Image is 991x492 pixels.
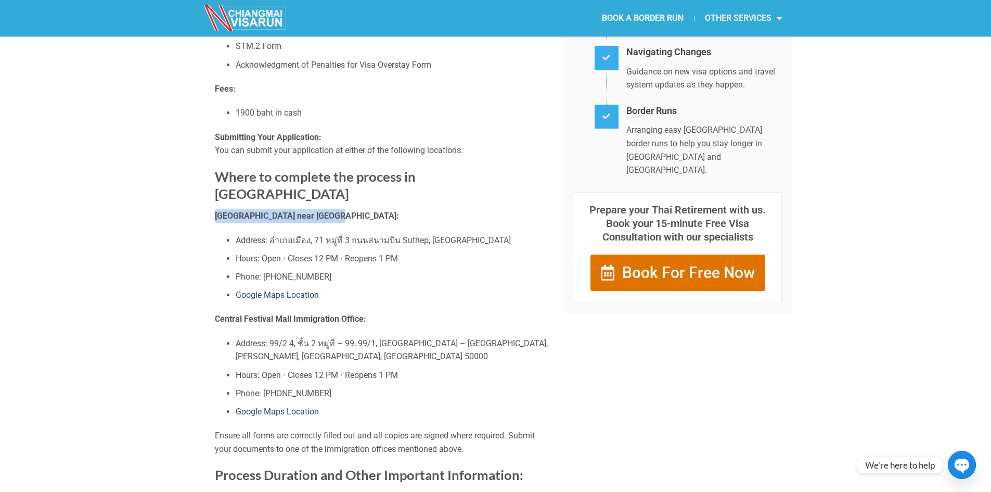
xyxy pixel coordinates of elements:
[236,106,548,120] li: 1900 baht in cash
[236,252,548,266] li: Hours: Open ⋅ Closes 12 PM ⋅ Reopens 1 PM
[236,58,548,72] li: Acknowledgment of Penalties for Visa Overstay Form
[622,265,755,281] span: Book For Free Now
[215,211,399,221] strong: [GEOGRAPHIC_DATA] near [GEOGRAPHIC_DATA]:
[215,132,321,142] strong: Submitting Your Application:
[236,270,548,284] li: Phone: [PHONE_NUMBER]
[236,234,548,247] li: Address: อำเภอเมือง, 71 หมู่ที่ 3 ถนนสนามบิน Suthep, [GEOGRAPHIC_DATA]
[16,51,83,60] a: Application Support
[236,387,548,400] li: Phone: [PHONE_NUMBER]
[626,45,782,60] h4: Navigating Changes
[585,203,771,244] p: Prepare your Thai Retirement with us. Book your 15-minute Free Visa Consultation with our special...
[215,467,523,483] strong: Process Duration and Other Important Information:
[626,105,677,116] a: Border Runs
[236,369,548,382] li: Hours: Open ⋅ Closes 12 PM ⋅ Reopens 1 PM
[215,314,366,324] strong: Central Festival Mall Immigration Office:
[626,65,782,92] p: Guidance on new visa options and travel system updates as they happen.
[694,6,792,30] a: OTHER SERVICES
[16,42,56,51] a: Visa Advice
[16,70,83,79] a: Navigating Changes
[215,429,548,456] p: Ensure all forms are correctly filled out and all copies are signed where required. Submit your d...
[591,6,694,30] a: BOOK A BORDER RUN
[236,337,548,363] li: Address: 99/2 4, ชั้น 2 หมู่ที่ – 99, 99/1, [GEOGRAPHIC_DATA] – [GEOGRAPHIC_DATA], [PERSON_NAME],...
[16,60,82,69] a: Resident Certificate
[215,84,236,94] strong: Fees:
[236,407,319,417] a: Google Maps Location
[16,14,56,22] a: Back to Top
[4,4,152,14] div: Outline
[215,168,548,203] h2: Where to complete the process in [GEOGRAPHIC_DATA]
[236,40,548,53] li: STM.2 Form
[215,131,548,157] p: You can submit your application at either of the following locations:
[4,23,115,41] a: Experience Smooth Thai Visa Application with Our Assistance
[590,254,766,292] a: Book For Free Now
[496,6,792,30] nav: Menu
[626,123,782,176] p: Arranging easy [GEOGRAPHIC_DATA] border runs to help you stay longer in [GEOGRAPHIC_DATA] and [GE...
[236,290,319,300] a: Google Maps Location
